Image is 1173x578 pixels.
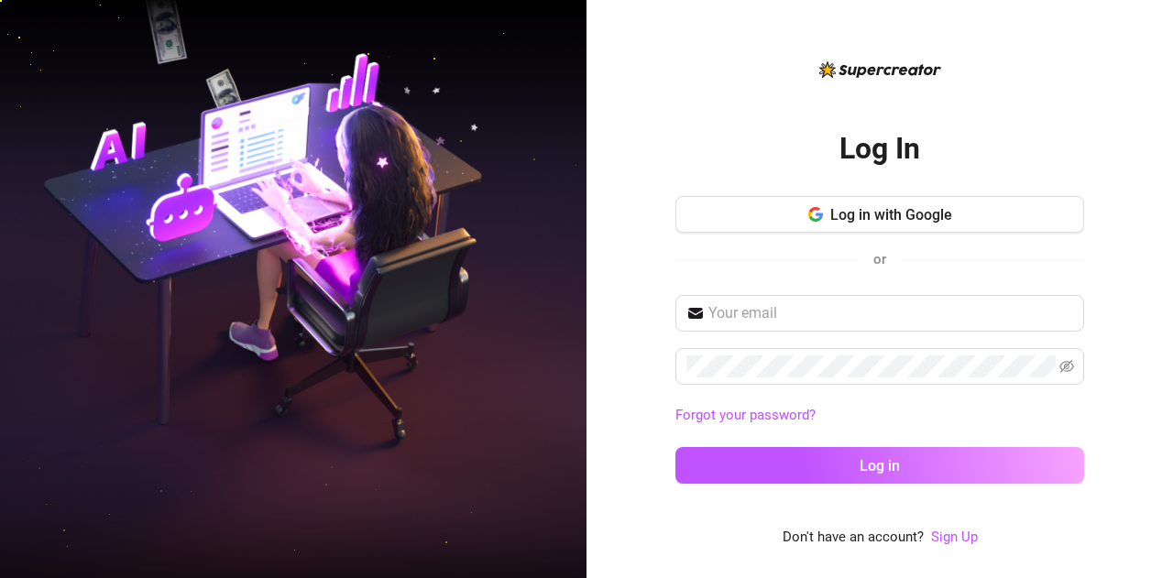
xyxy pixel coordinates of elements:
img: logo-BBDzfeDw.svg [819,61,941,78]
h2: Log In [839,130,920,168]
input: Your email [708,302,1073,324]
a: Forgot your password? [675,405,1084,427]
span: eye-invisible [1059,359,1074,374]
span: Log in with Google [830,206,952,224]
button: Log in with Google [675,196,1084,233]
a: Forgot your password? [675,407,816,423]
a: Sign Up [931,529,978,545]
span: Log in [860,457,900,474]
span: or [873,251,886,267]
button: Log in [675,447,1084,484]
span: Don't have an account? [783,527,924,549]
a: Sign Up [931,527,978,549]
